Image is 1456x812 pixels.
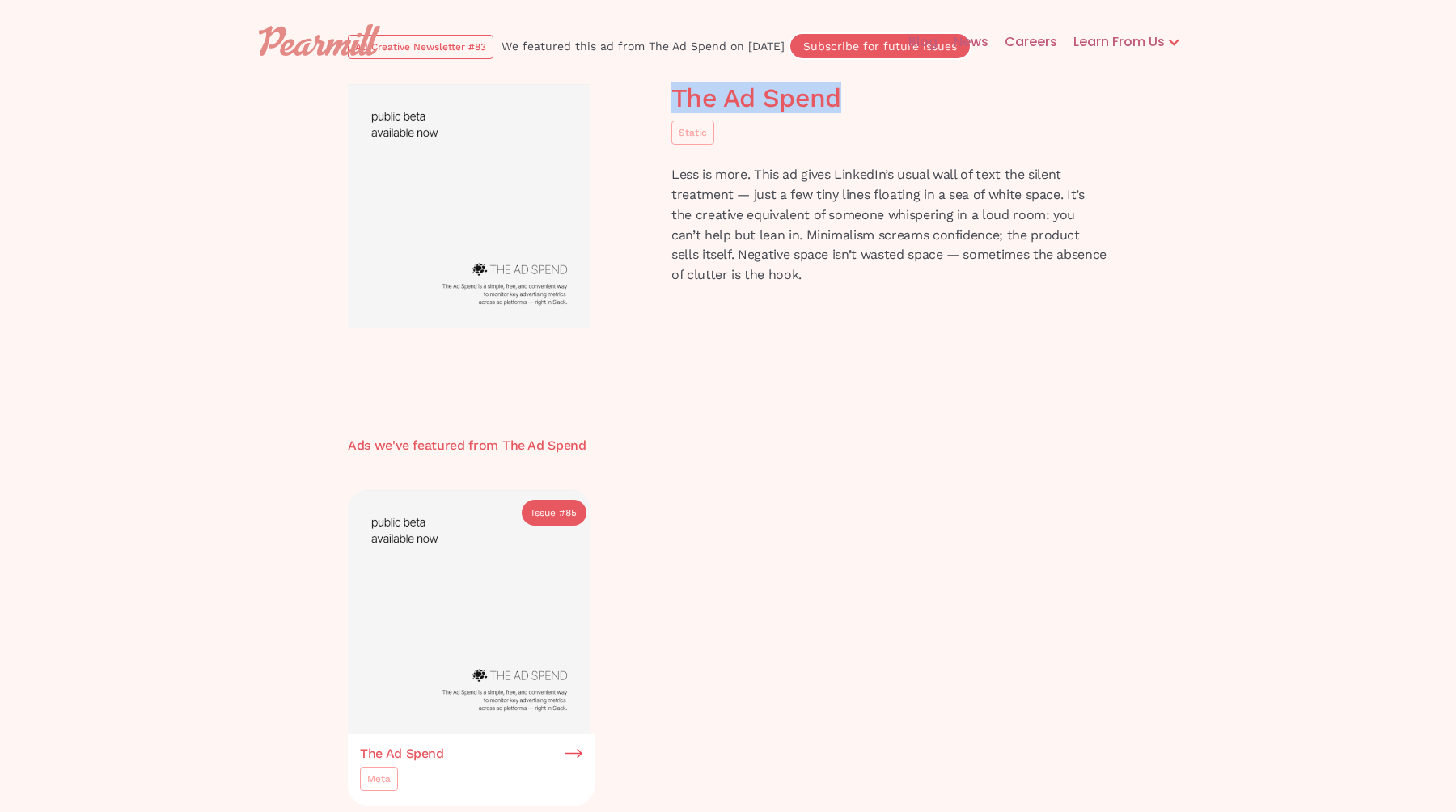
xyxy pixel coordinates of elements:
div: Learn From Us [1057,32,1165,52]
a: Careers [988,16,1057,68]
div: 85 [565,505,577,521]
h1: The Ad Spend [671,84,1108,112]
a: Issue #85 [522,500,586,526]
a: The Ad Spend [360,746,582,761]
h3: The Ad Spend [360,746,444,761]
div: Learn From Us [1057,16,1197,68]
p: Less is more. This ad gives LinkedIn’s usual wall of text the silent treatment — just a few tiny ... [671,165,1108,285]
a: News [938,16,988,68]
h3: The Ad Spend [502,438,586,453]
a: Meta [360,767,398,791]
div: Issue # [531,505,565,521]
a: Static [671,121,714,145]
div: Static [679,125,707,141]
h3: Ads we've featured from [348,438,502,453]
a: Blog [892,16,938,68]
img: The Ad Spend [348,490,590,734]
div: Meta [367,771,391,787]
